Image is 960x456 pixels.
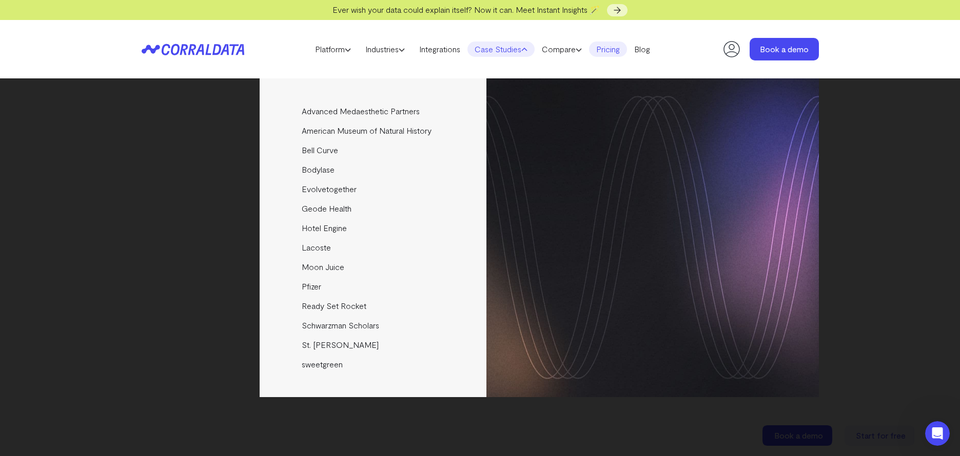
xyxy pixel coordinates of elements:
span: Ever wish your data could explain itself? Now it can. Meet Instant Insights 🪄 [332,5,600,14]
a: Pfizer [260,277,488,296]
a: Schwarzman Scholars [260,316,488,335]
a: Evolvetogether [260,179,488,199]
a: Geode Health [260,199,488,218]
a: Advanced Medaesthetic Partners [260,101,488,121]
a: Lacoste [260,238,488,257]
a: Compare [535,42,589,57]
a: Book a demo [750,38,819,60]
iframe: Intercom live chat [925,421,950,446]
a: Hotel Engine [260,218,488,238]
a: St. [PERSON_NAME] [260,335,488,355]
a: Bodylase [260,160,488,179]
a: Platform [308,42,358,57]
a: American Museum of Natural History [260,121,488,140]
a: Case Studies [467,42,535,57]
a: Ready Set Rocket [260,296,488,316]
a: Bell Curve [260,140,488,160]
a: sweetgreen [260,355,488,374]
a: Moon Juice [260,257,488,277]
a: Blog [627,42,657,57]
a: Industries [358,42,412,57]
a: Integrations [412,42,467,57]
a: Pricing [589,42,627,57]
